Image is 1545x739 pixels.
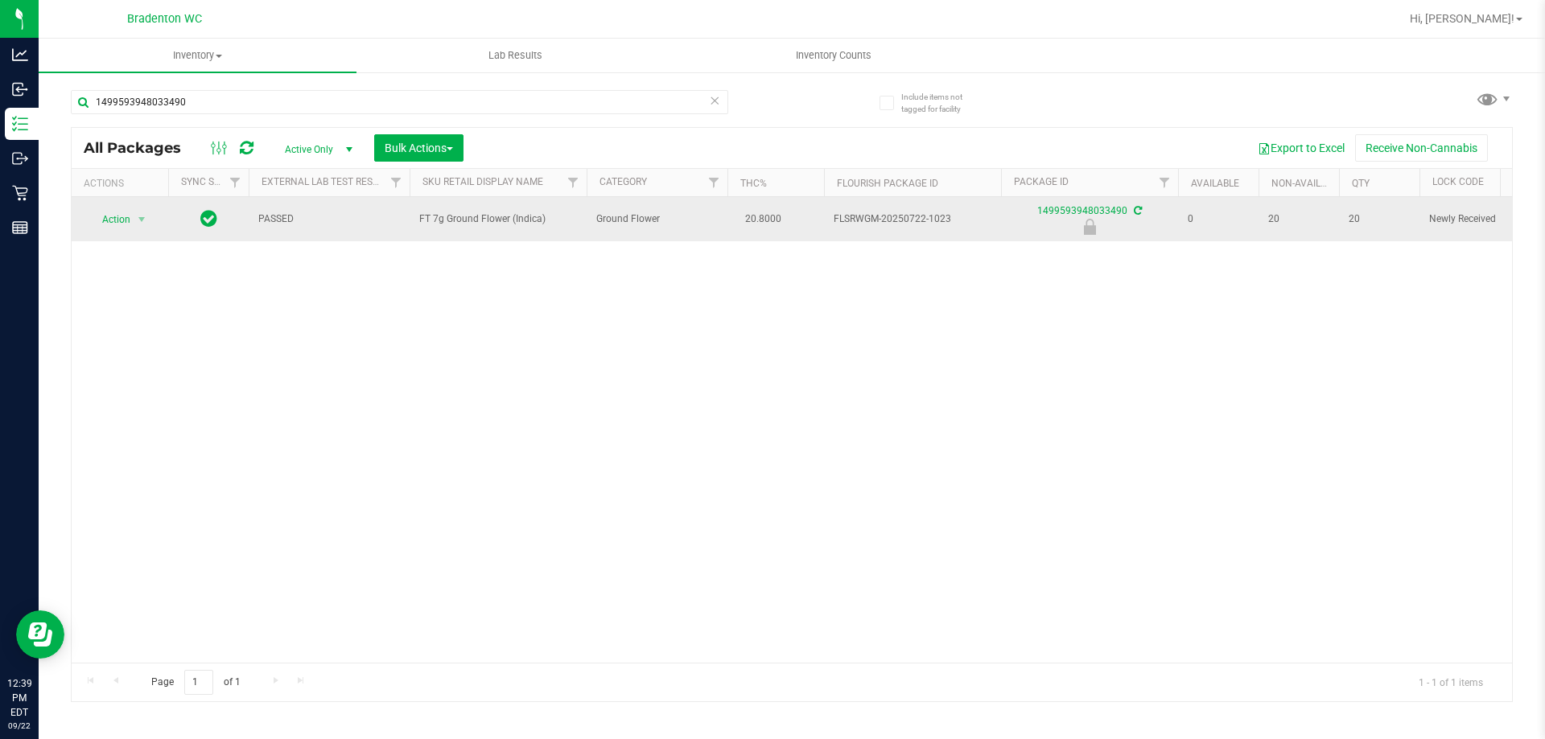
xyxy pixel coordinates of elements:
[1355,134,1488,162] button: Receive Non-Cannabis
[181,176,243,187] a: Sync Status
[385,142,453,154] span: Bulk Actions
[1131,205,1142,216] span: Sync from Compliance System
[1191,178,1239,189] a: Available
[1349,211,1410,227] span: 20
[419,211,577,227] span: FT 7g Ground Flower (Indica)
[422,176,543,187] a: Sku Retail Display Name
[200,207,217,230] span: In Sync
[1188,211,1249,227] span: 0
[374,134,463,162] button: Bulk Actions
[1432,176,1484,187] a: Lock Code
[1271,178,1343,189] a: Non-Available
[12,185,28,201] inline-svg: Retail
[596,211,718,227] span: Ground Flower
[127,12,202,26] span: Bradenton WC
[674,39,992,72] a: Inventory Counts
[737,207,789,231] span: 20.8000
[7,720,31,732] p: 09/22
[1152,169,1178,196] a: Filter
[12,220,28,236] inline-svg: Reports
[834,211,991,227] span: FLSRWGM-20250722-1023
[88,208,131,231] span: Action
[599,176,647,187] a: Category
[84,139,197,157] span: All Packages
[258,211,400,227] span: PASSED
[1014,176,1069,187] a: Package ID
[1037,205,1127,216] a: 1499593948033490
[12,47,28,63] inline-svg: Analytics
[39,39,356,72] a: Inventory
[1429,211,1531,227] span: Newly Received
[740,178,767,189] a: THC%
[1410,12,1514,25] span: Hi, [PERSON_NAME]!
[12,150,28,166] inline-svg: Outbound
[7,676,31,720] p: 12:39 PM EDT
[132,208,152,231] span: select
[774,48,893,63] span: Inventory Counts
[16,610,64,659] iframe: Resource center
[560,169,587,196] a: Filter
[999,219,1180,235] div: Newly Received
[1268,211,1329,227] span: 20
[1247,134,1355,162] button: Export to Excel
[901,91,982,115] span: Include items not tagged for facility
[262,176,388,187] a: External Lab Test Result
[12,81,28,97] inline-svg: Inbound
[222,169,249,196] a: Filter
[138,670,253,695] span: Page of 1
[383,169,410,196] a: Filter
[184,670,213,695] input: 1
[356,39,674,72] a: Lab Results
[12,116,28,132] inline-svg: Inventory
[1352,178,1370,189] a: Qty
[84,178,162,189] div: Actions
[1406,670,1496,694] span: 1 - 1 of 1 items
[701,169,727,196] a: Filter
[71,90,728,114] input: Search Package ID, Item Name, SKU, Lot or Part Number...
[467,48,564,63] span: Lab Results
[39,48,356,63] span: Inventory
[709,90,720,111] span: Clear
[837,178,938,189] a: Flourish Package ID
